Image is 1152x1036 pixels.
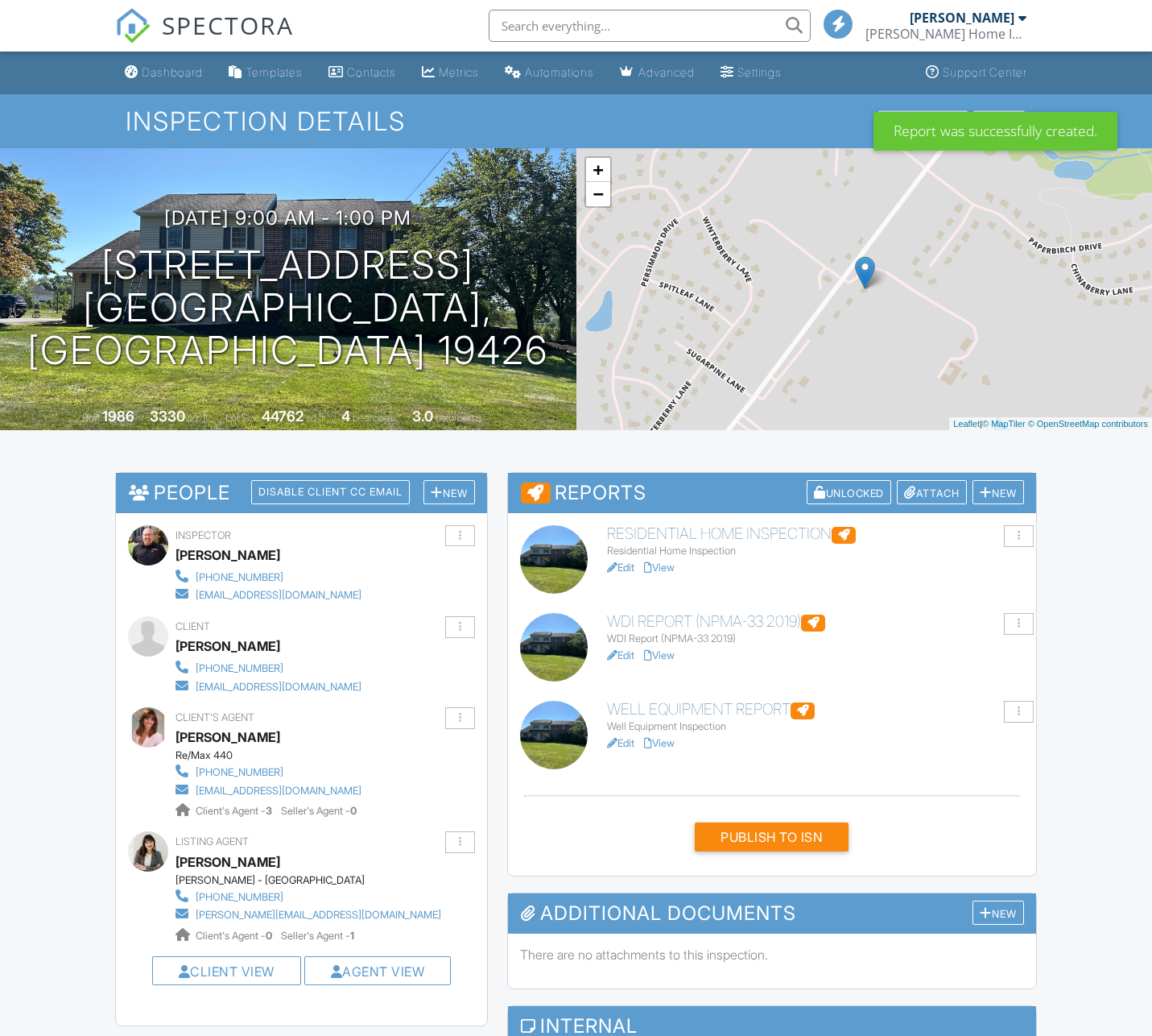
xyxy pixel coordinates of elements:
div: Support Center [943,65,1027,79]
h1: [STREET_ADDRESS] [GEOGRAPHIC_DATA], [GEOGRAPHIC_DATA] 19426 [26,244,551,371]
div: 4 [341,408,350,425]
a: View [644,562,675,574]
a: Contacts [322,58,403,88]
img: The Best Home Inspection Software - Spectora [115,8,151,44]
div: Templates [246,65,303,79]
a: WDI Report (NPMA-33 2019) WDI Report (NPMA-33 2019) [607,613,1023,645]
a: [EMAIL_ADDRESS][DOMAIN_NAME] [175,585,361,603]
div: [PERSON_NAME] [175,634,280,658]
strong: 3 [266,805,272,817]
h3: Additional Documents [508,893,1036,933]
div: Advanced [638,65,695,79]
div: Settings [737,65,782,79]
div: [PERSON_NAME] [175,543,280,567]
div: Musselman Home Inspection [865,26,1026,42]
div: Re/Max 440 [175,749,374,762]
div: [PHONE_NUMBER] [196,662,283,675]
div: 1986 [102,408,134,425]
h6: Residential Home Inspection [607,525,1023,543]
a: [PHONE_NUMBER] [175,762,361,780]
strong: 0 [350,805,357,817]
a: Agent View [331,963,425,980]
span: Seller's Agent - [281,930,354,942]
div: New [423,480,475,505]
h6: Well Equipment Report [607,701,1023,719]
div: Automations [525,65,594,79]
strong: 0 [266,930,272,942]
h1: Inspection Details [126,107,1026,135]
a: [PHONE_NUMBER] [175,658,361,676]
div: Attach [897,480,967,505]
div: [PHONE_NUMBER] [196,891,283,904]
a: [PERSON_NAME] [175,725,280,749]
div: Disable Client CC Email [251,480,410,504]
a: SPECTORA [115,22,294,56]
a: [PHONE_NUMBER] [175,567,361,585]
a: Edit [607,562,634,574]
span: Lot Size [225,412,259,424]
a: Automations (Basic) [498,58,601,88]
a: [EMAIL_ADDRESS][DOMAIN_NAME] [175,781,361,798]
h3: [DATE] 9:00 am - 1:00 pm [164,207,411,229]
a: Dashboard [118,58,209,88]
h3: People [116,473,487,512]
div: Dashboard [142,65,203,79]
span: Seller's Agent - [281,805,357,817]
div: Residential Home Inspection [607,545,1023,557]
span: sq. ft. [188,412,210,424]
strong: 1 [350,930,354,942]
a: © OpenStreetMap contributors [1028,419,1148,429]
a: Well Equipment Report Well Equipment Inspection [607,701,1023,733]
div: Well Equipment Inspection [607,720,1023,733]
a: View [644,737,675,749]
span: Built [82,412,100,424]
a: Metrics [415,58,485,88]
div: WDI Report (NPMA-33 2019) [607,632,1023,645]
div: [PERSON_NAME][EMAIL_ADDRESS][DOMAIN_NAME] [196,909,441,922]
div: | [949,417,1152,431]
a: [PERSON_NAME][EMAIL_ADDRESS][DOMAIN_NAME] [175,905,441,922]
div: New [972,901,1024,926]
a: Zoom out [586,182,610,206]
div: 3.0 [412,408,433,425]
div: New [972,480,1024,505]
div: [PHONE_NUMBER] [196,571,283,584]
a: Advanced [613,58,701,88]
a: View [644,649,675,661]
a: [PERSON_NAME] [175,850,280,874]
div: Metrics [439,65,479,79]
p: There are no attachments to this inspection. [520,946,1024,963]
a: Edit [607,649,634,661]
a: Settings [714,58,788,88]
span: Client [175,620,210,632]
input: Search everything... [489,10,811,42]
a: [PHONE_NUMBER] [175,887,441,905]
a: Support Center [919,58,1034,88]
span: Client's Agent [175,711,254,723]
div: [PHONE_NUMBER] [196,766,283,779]
span: sq.ft. [306,412,326,424]
div: [PERSON_NAME] [910,10,1014,26]
a: Edit [607,737,634,749]
span: Client's Agent - [196,805,275,817]
h6: WDI Report (NPMA-33 2019) [607,613,1023,631]
div: [PERSON_NAME] - [GEOGRAPHIC_DATA] [175,874,454,887]
h3: Reports [508,473,1036,513]
div: Report was successfully created. [873,112,1117,151]
div: [EMAIL_ADDRESS][DOMAIN_NAME] [196,681,361,694]
div: Contacts [347,65,396,79]
a: Leaflet [953,419,980,429]
a: Client View [179,963,275,980]
span: bedrooms [353,412,397,424]
div: Publish to ISN [695,823,849,852]
span: Inspector [175,529,231,541]
div: 3330 [150,408,185,425]
div: [EMAIL_ADDRESS][DOMAIN_NAME] [196,589,361,602]
a: © MapTiler [982,419,1026,429]
div: [EMAIL_ADDRESS][DOMAIN_NAME] [196,785,361,798]
div: Unlocked [807,480,891,505]
span: SPECTORA [162,8,294,42]
a: [EMAIL_ADDRESS][DOMAIN_NAME] [175,677,361,694]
